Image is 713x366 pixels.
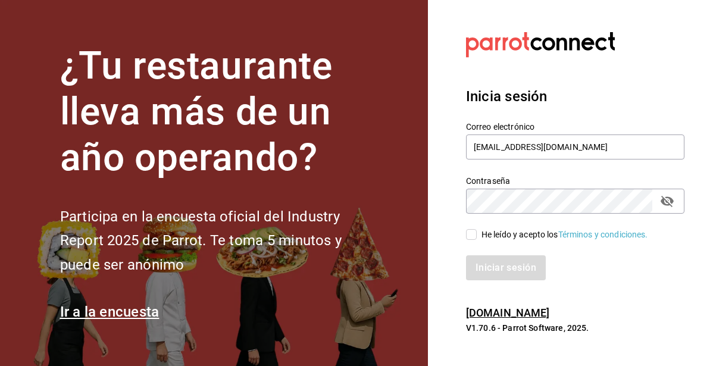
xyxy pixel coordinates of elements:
h2: Participa en la encuesta oficial del Industry Report 2025 de Parrot. Te toma 5 minutos y puede se... [60,205,381,277]
a: Términos y condiciones. [558,230,648,239]
button: passwordField [657,191,677,211]
input: Ingresa tu correo electrónico [466,134,684,159]
label: Correo electrónico [466,123,684,131]
h3: Inicia sesión [466,86,684,107]
h1: ¿Tu restaurante lleva más de un año operando? [60,43,381,180]
a: Ir a la encuesta [60,304,160,320]
div: He leído y acepto los [481,229,648,241]
label: Contraseña [466,177,684,185]
a: [DOMAIN_NAME] [466,306,550,319]
p: V1.70.6 - Parrot Software, 2025. [466,322,684,334]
